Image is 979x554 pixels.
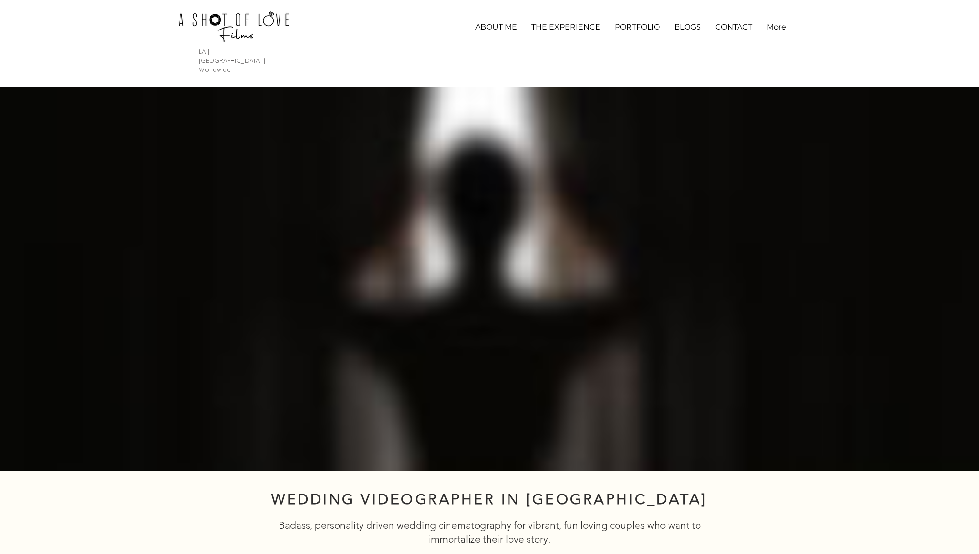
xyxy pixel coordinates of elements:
div: PORTFOLIO [608,22,667,46]
span: LA | [GEOGRAPHIC_DATA] | Worldwide [199,48,265,73]
a: BLOGS [667,22,708,46]
p: More [762,22,791,32]
span: WEDDING VIDEOGRAPHER IN [GEOGRAPHIC_DATA] [271,491,708,508]
p: THE EXPERIENCE [527,22,605,32]
p: CONTACT [710,22,757,32]
a: THE EXPERIENCE [524,22,608,46]
span: Badass, personality driven wedding cinematography for vibrant, fun loving couples who want to imm... [279,519,701,545]
p: ABOUT ME [470,22,522,32]
a: ABOUT ME [468,22,524,46]
nav: Site [448,22,813,46]
a: CONTACT [708,22,759,46]
p: PORTFOLIO [610,22,665,32]
p: BLOGS [669,22,706,32]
